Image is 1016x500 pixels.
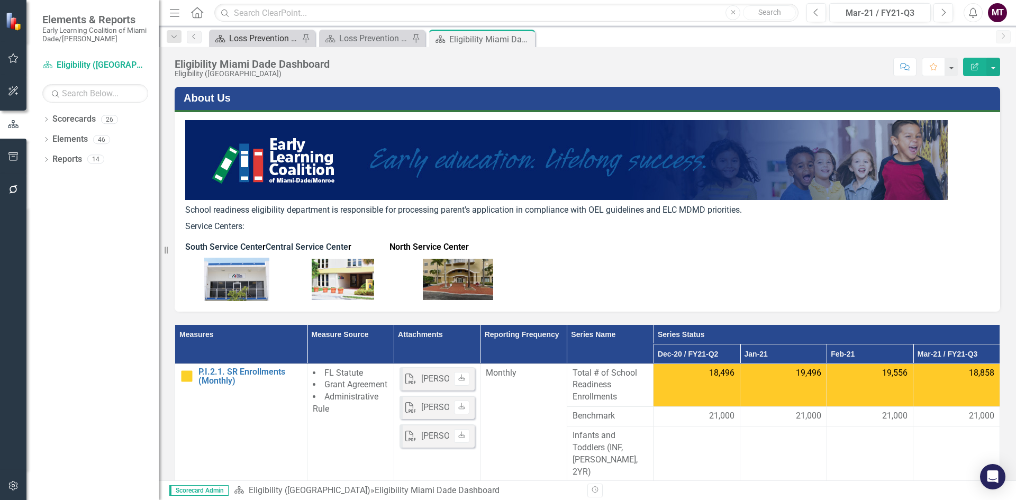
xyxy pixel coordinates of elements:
td: Double-Click to Edit [740,426,827,481]
span: Search [758,8,781,16]
a: Loss Prevention Attendance Monitoring Dashboard [212,32,299,45]
a: Elements [52,133,88,146]
input: Search Below... [42,84,148,103]
div: Open Intercom Messenger [980,464,1005,489]
div: Loss Prevention Attendance Monitoring Dashboard [229,32,299,45]
h3: About Us [184,92,995,104]
input: Search ClearPoint... [214,4,799,22]
img: ClearPoint Strategy [5,12,24,31]
div: 14 [87,155,104,164]
span: Administrative Rule [313,392,378,414]
small: Early Learning Coalition of Miami Dade/[PERSON_NAME] [42,26,148,43]
span: r [262,242,266,252]
td: Double-Click to Edit [827,426,913,481]
strong: South Service Cente Central Service Cente [185,242,348,252]
span: Elements & Reports [42,13,148,26]
div: Eligibility Miami Dade Dashboard [449,33,532,46]
div: [PERSON_NAME] ELC-[DATE] Recap .pdf [421,373,570,385]
button: Mar-21 / FY21-Q3 [829,3,931,22]
img: BlueWELS [185,120,948,200]
div: Eligibility Miami Dade Dashboard [375,485,500,495]
div: Eligibility ([GEOGRAPHIC_DATA]) [175,70,330,78]
span: 21,000 [882,410,908,422]
td: Double-Click to Edit [567,363,654,407]
td: Double-Click to Edit [913,407,1000,426]
td: Double-Click to Edit [740,407,827,426]
div: Mar-21 / FY21-Q3 [833,7,927,20]
div: 26 [101,115,118,124]
div: Monthly [486,367,561,379]
strong: r North Service Center [348,242,469,252]
span: 21,000 [796,410,821,422]
td: Double-Click to Edit [913,363,1000,407]
span: Benchmark [573,410,648,422]
td: Double-Click to Edit [740,363,827,407]
td: Double-Click to Edit [913,426,1000,481]
a: P.I.2.1. SR Enrollments (Monthly) [198,367,302,386]
td: Double-Click to Edit [654,426,740,481]
div: [PERSON_NAME] ELC- [DATE] Recap.pdf [421,430,570,442]
a: Eligibility ([GEOGRAPHIC_DATA]) [249,485,370,495]
div: 46 [93,135,110,144]
a: Eligibility ([GEOGRAPHIC_DATA]) [42,59,148,71]
span: 18,858 [969,367,994,379]
div: Loss Prevention Dashboard [339,32,409,45]
td: Double-Click to Edit [567,426,654,481]
a: Scorecards [52,113,96,125]
span: 18,496 [709,367,734,379]
td: Double-Click to Edit [654,363,740,407]
span: 19,556 [882,367,908,379]
a: Reports [52,153,82,166]
td: Double-Click to Edit [827,407,913,426]
span: 21,000 [709,410,734,422]
span: Grant Agreement [324,379,387,389]
td: Double-Click to Edit [567,407,654,426]
span: Total # of School Readiness Enrollments [573,367,648,404]
div: Eligibility Miami Dade Dashboard [175,58,330,70]
img: EUEX+d9o5Y0paotYbwAAAABJRU5ErkJggg== [312,259,374,300]
button: Search [743,5,796,20]
div: » [234,485,579,497]
td: Double-Click to Edit [654,407,740,426]
span: Infants and Toddlers (INF, [PERSON_NAME], 2YR) [573,430,648,478]
img: Boq6CwCQOex5DFfkyUdXyzkUcjnkc9mUcjlBMZCPofMXD14nsp9CIgCim28n4KHYChY1OvwfF7PZ1LPzGdVoHBJy2S7zjA1T7... [423,259,493,300]
span: Service Centers: [185,221,244,231]
span: Scorecard Admin [169,485,229,496]
a: Loss Prevention Dashboard [322,32,409,45]
td: Double-Click to Edit [827,363,913,407]
span: FL Statute [324,368,363,378]
button: MT [988,3,1007,22]
span: 19,496 [796,367,821,379]
span: School readiness eligibility department is responsible for processing parent's application in com... [185,205,742,215]
div: [PERSON_NAME] ELC-[DATE] Recap [421,402,554,414]
span: 21,000 [969,410,994,422]
img: Caution [180,370,193,383]
img: 9ff+H86+knWt+9b3gAAAABJRU5ErkJggg== [204,258,269,301]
